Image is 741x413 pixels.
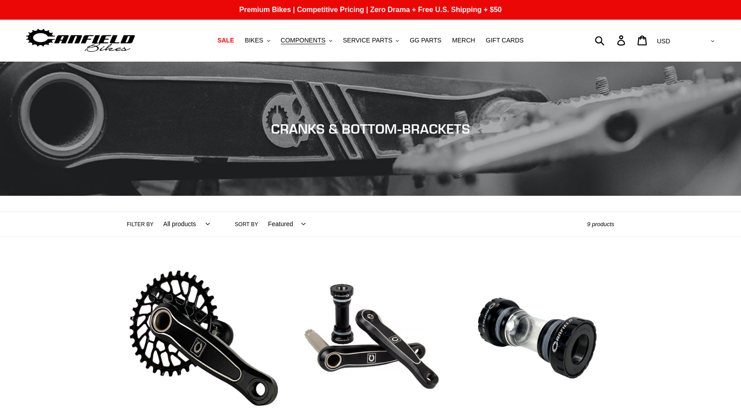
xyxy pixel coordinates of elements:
[25,26,136,55] img: Canfield Bikes
[217,37,234,44] span: SALE
[339,34,403,46] button: SERVICE PARTS
[281,37,326,44] span: COMPONENTS
[405,34,446,46] a: GG PARTS
[481,34,528,46] a: GIFT CARDS
[410,37,441,44] span: GG PARTS
[276,34,337,46] button: COMPONENTS
[245,37,263,44] span: BIKES
[448,34,479,46] a: MERCH
[127,220,154,228] label: Filter by
[240,34,274,46] button: BIKES
[600,30,622,50] input: Search
[271,121,470,137] span: CRANKS & BOTTOM-BRACKETS
[486,37,524,44] span: GIFT CARDS
[452,37,475,44] span: MERCH
[213,34,238,46] a: SALE
[587,221,614,228] span: 9 products
[235,220,258,228] label: Sort by
[343,37,392,44] span: SERVICE PARTS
